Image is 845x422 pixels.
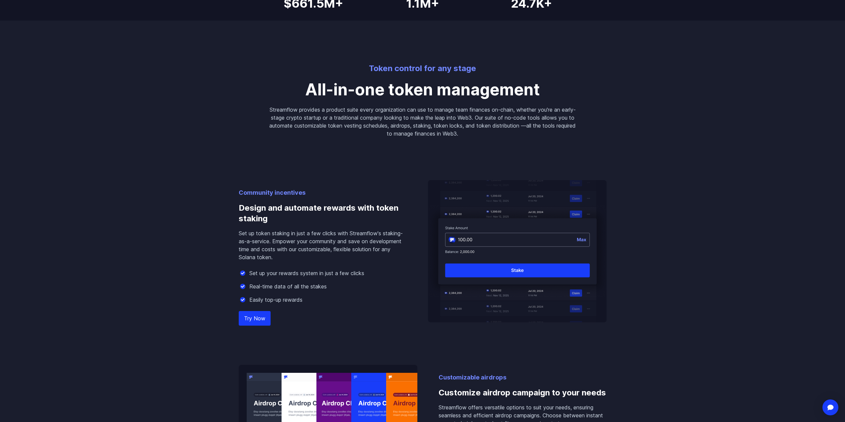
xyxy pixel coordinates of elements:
[239,229,407,261] p: Set up token staking in just a few clicks with Streamflow's staking-as-a-service. Empower your co...
[439,382,607,403] h3: Customize airdrop campaign to your needs
[428,180,607,322] img: Design and automate rewards with token staking
[249,296,302,304] p: Easily top-up rewards
[822,399,838,415] div: Open Intercom Messenger
[239,311,271,326] a: Try Now
[239,197,407,229] h3: Design and automate rewards with token staking
[239,188,407,197] p: Community incentives
[249,282,327,290] p: Real-time data of all the stakes
[269,82,577,98] p: All-in-one token management
[439,373,607,382] p: Customizable airdrops
[269,63,577,74] p: Token control for any stage
[249,269,364,277] p: Set up your rewards system in just a few clicks
[269,106,577,138] p: Streamflow provides a product suite every organization can use to manage team finances on-chain, ...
